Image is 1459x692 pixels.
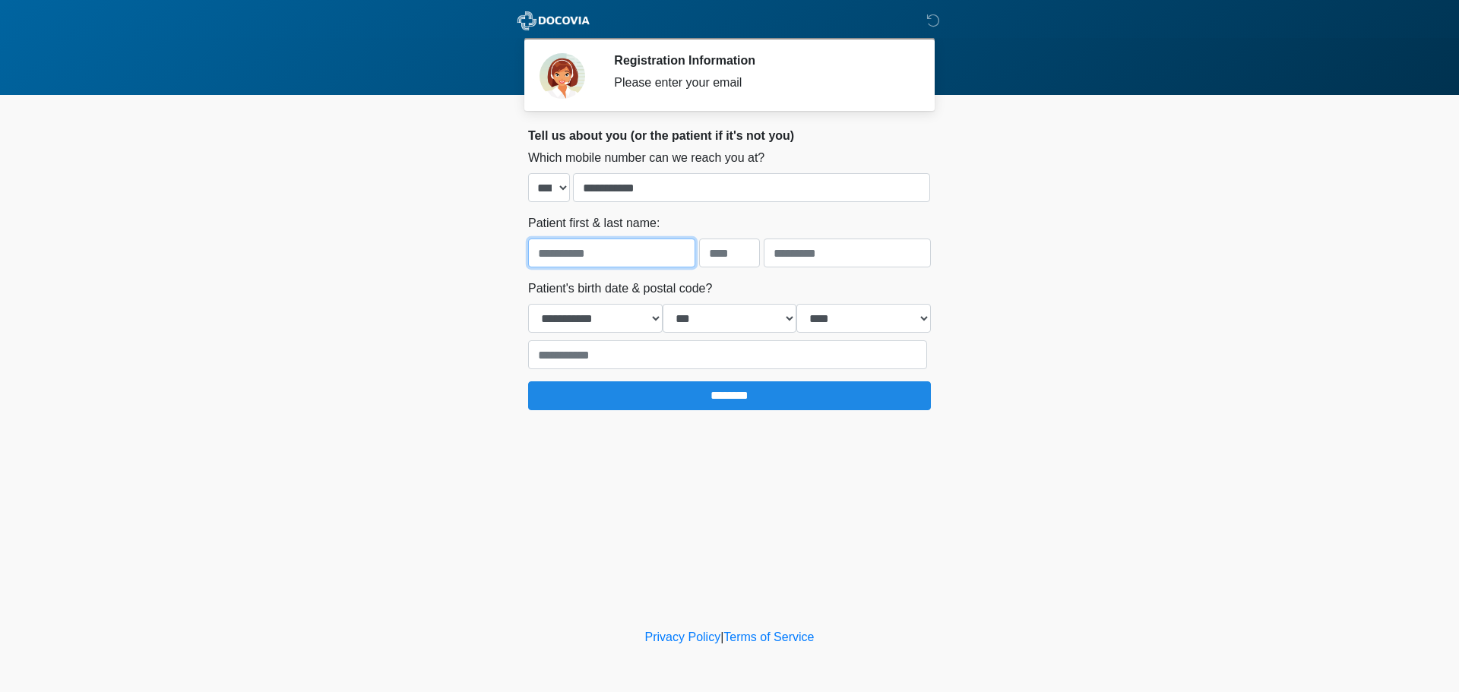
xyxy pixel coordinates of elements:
[645,630,721,643] a: Privacy Policy
[723,630,814,643] a: Terms of Service
[720,630,723,643] a: |
[528,214,660,232] label: Patient first & last name:
[528,149,764,167] label: Which mobile number can we reach you at?
[614,53,908,68] h2: Registration Information
[513,11,594,30] img: ABC Med Spa- GFEase Logo
[614,74,908,92] div: Please enter your email
[528,280,712,298] label: Patient's birth date & postal code?
[540,53,585,99] img: Agent Avatar
[528,128,931,143] h2: Tell us about you (or the patient if it's not you)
